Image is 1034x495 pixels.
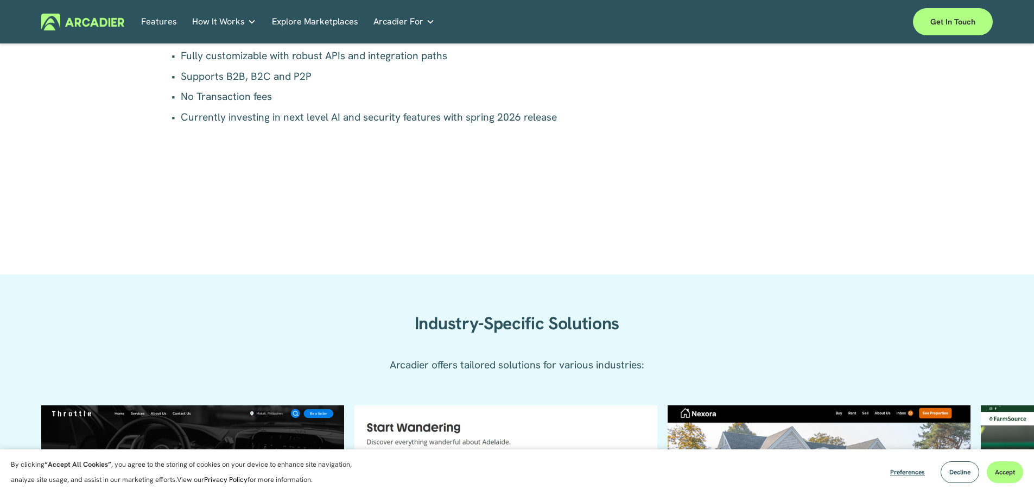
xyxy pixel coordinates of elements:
[365,313,669,335] h2: Industry-Specific Solutions
[45,460,111,469] strong: “Accept All Cookies”
[980,443,1034,495] iframe: Chat Widget
[11,457,364,487] p: By clicking , you agree to the storing of cookies on your device to enhance site navigation, anal...
[181,110,865,125] p: Currently investing in next level AI and security features with spring 2026 release
[181,48,865,64] p: Fully customizable with robust APIs and integration paths
[204,475,248,484] a: Privacy Policy
[192,14,256,30] a: folder dropdown
[373,14,423,29] span: Arcadier For
[390,358,644,372] span: Arcadier offers tailored solutions for various industries:
[890,468,925,477] span: Preferences
[272,14,358,30] a: Explore Marketplaces
[949,468,970,477] span: Decline
[373,14,435,30] a: folder dropdown
[941,461,979,483] button: Decline
[192,14,245,29] span: How It Works
[913,8,993,35] a: Get in touch
[141,14,177,30] a: Features
[41,14,124,30] img: Arcadier
[181,69,865,84] p: Supports B2B, B2C and P2P
[882,461,933,483] button: Preferences
[181,89,865,104] p: No Transaction fees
